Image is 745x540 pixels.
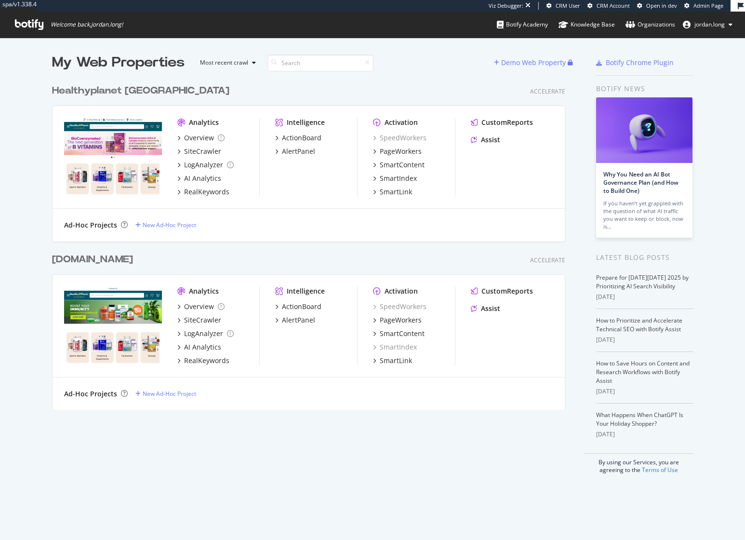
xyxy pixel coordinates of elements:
div: PageWorkers [380,315,422,325]
div: Accelerate [530,256,565,264]
a: PageWorkers [373,147,422,156]
span: CRM Account [597,2,630,9]
a: CRM Account [587,2,630,10]
span: Welcome back, jordan.long ! [51,21,123,28]
a: AlertPanel [275,147,315,156]
div: Healthyplanet [GEOGRAPHIC_DATA] [52,84,229,98]
div: Ad-Hoc Projects [64,220,117,230]
div: Knowledge Base [559,20,615,29]
div: Analytics [189,118,219,127]
div: My Web Properties [52,53,185,72]
div: [DATE] [596,430,693,439]
div: LogAnalyzer [184,329,223,338]
a: PageWorkers [373,315,422,325]
div: SmartLink [380,187,412,197]
div: New Ad-Hoc Project [143,390,196,398]
a: Knowledge Base [559,12,615,38]
a: Overview [177,133,225,143]
a: SmartLink [373,356,412,365]
div: ActionBoard [282,133,321,143]
div: Overview [184,302,214,311]
a: Botify Chrome Plugin [596,58,674,67]
a: Prepare for [DATE][DATE] 2025 by Prioritizing AI Search Visibility [596,273,689,290]
a: ActionBoard [275,302,321,311]
div: Viz Debugger: [489,2,523,10]
a: SmartIndex [373,174,417,183]
div: Analytics [189,286,219,296]
a: Terms of Use [642,466,678,474]
div: Botify Academy [497,20,548,29]
div: SmartContent [380,329,425,338]
div: Intelligence [287,286,325,296]
a: Admin Page [684,2,723,10]
span: CRM User [556,2,580,9]
img: healthyplanetusa.com [64,286,162,364]
a: RealKeywords [177,187,229,197]
div: [DATE] [596,387,693,396]
div: ActionBoard [282,302,321,311]
div: Demo Web Property [501,58,566,67]
div: Ad-Hoc Projects [64,389,117,399]
div: Assist [481,304,500,313]
a: [DOMAIN_NAME] [52,253,137,267]
a: Assist [471,135,500,145]
span: jordan.long [694,20,725,28]
a: How to Save Hours on Content and Research Workflows with Botify Assist [596,359,690,385]
img: https://www.healthyplanetcanada.com/ [64,118,162,196]
a: LogAnalyzer [177,160,234,170]
div: PageWorkers [380,147,422,156]
a: Organizations [625,12,675,38]
div: Activation [385,286,418,296]
div: SmartContent [380,160,425,170]
a: What Happens When ChatGPT Is Your Holiday Shopper? [596,411,683,428]
a: New Ad-Hoc Project [135,221,196,229]
div: Overview [184,133,214,143]
a: How to Prioritize and Accelerate Technical SEO with Botify Assist [596,316,682,333]
a: CustomReports [471,286,533,296]
div: If you haven’t yet grappled with the question of what AI traffic you want to keep or block, now is… [603,200,685,230]
div: Organizations [625,20,675,29]
div: SmartIndex [380,174,417,183]
a: CRM User [546,2,580,10]
a: AI Analytics [177,174,221,183]
div: Botify Chrome Plugin [606,58,674,67]
span: Admin Page [693,2,723,9]
div: [DATE] [596,293,693,301]
a: Botify Academy [497,12,548,38]
div: Activation [385,118,418,127]
div: AlertPanel [282,147,315,156]
div: New Ad-Hoc Project [143,221,196,229]
div: By using our Services, you are agreeing to the [584,453,693,474]
button: Most recent crawl [192,55,260,70]
div: RealKeywords [184,187,229,197]
a: AI Analytics [177,342,221,352]
button: jordan.long [675,17,740,32]
div: [DOMAIN_NAME] [52,253,133,267]
a: SmartIndex [373,342,417,352]
a: SpeedWorkers [373,302,426,311]
a: New Ad-Hoc Project [135,390,196,398]
div: Most recent crawl [200,60,248,66]
div: Intelligence [287,118,325,127]
div: AI Analytics [184,174,221,183]
div: Latest Blog Posts [596,252,693,263]
a: SpeedWorkers [373,133,426,143]
div: RealKeywords [184,356,229,365]
a: Open in dev [637,2,677,10]
a: SiteCrawler [177,147,221,156]
div: SiteCrawler [184,315,221,325]
div: SiteCrawler [184,147,221,156]
div: SmartLink [380,356,412,365]
a: Assist [471,304,500,313]
div: Botify news [596,83,693,94]
a: Why You Need an AI Bot Governance Plan (and How to Build One) [603,170,678,195]
div: AI Analytics [184,342,221,352]
a: RealKeywords [177,356,229,365]
div: AlertPanel [282,315,315,325]
div: CustomReports [481,118,533,127]
div: Assist [481,135,500,145]
a: SmartContent [373,160,425,170]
